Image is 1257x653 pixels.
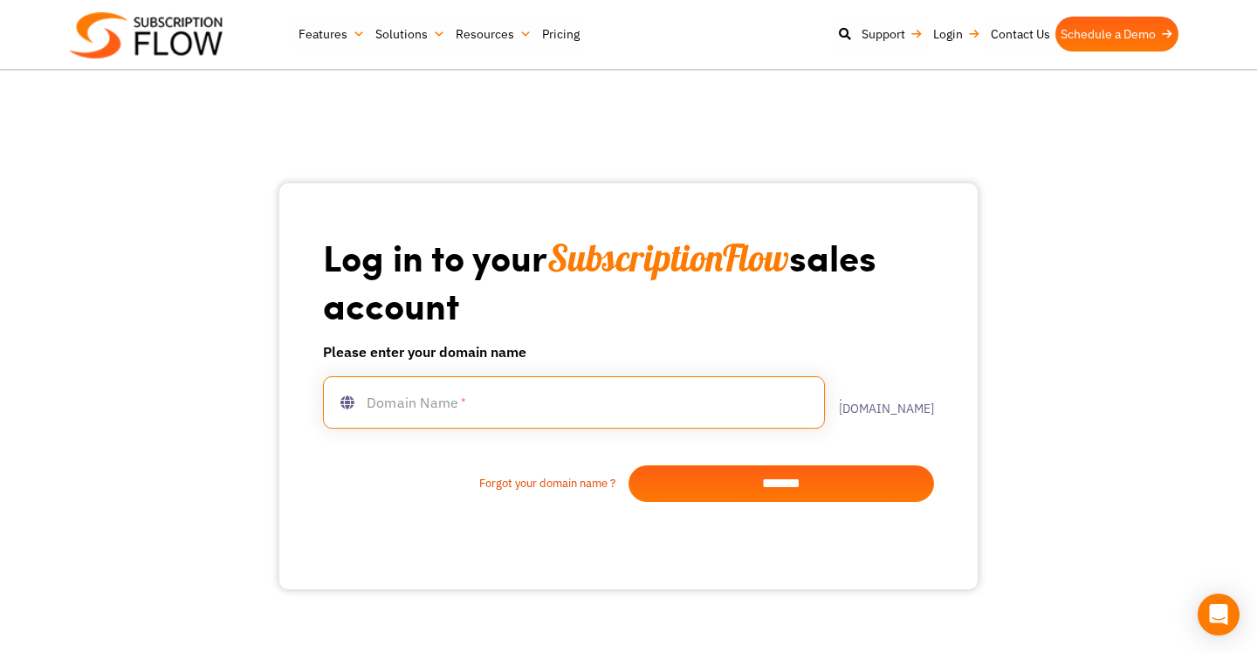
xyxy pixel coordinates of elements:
a: Solutions [370,17,450,52]
a: Resources [450,17,537,52]
div: Open Intercom Messenger [1198,594,1240,636]
a: Forgot your domain name ? [323,475,628,492]
a: Schedule a Demo [1055,17,1178,52]
span: SubscriptionFlow [547,235,789,281]
img: Subscriptionflow [70,12,223,58]
a: Contact Us [986,17,1055,52]
a: Support [856,17,928,52]
a: Login [928,17,986,52]
label: .[DOMAIN_NAME] [825,390,934,415]
h1: Log in to your sales account [323,234,934,327]
a: Pricing [537,17,585,52]
a: Features [293,17,370,52]
h6: Please enter your domain name [323,341,934,362]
